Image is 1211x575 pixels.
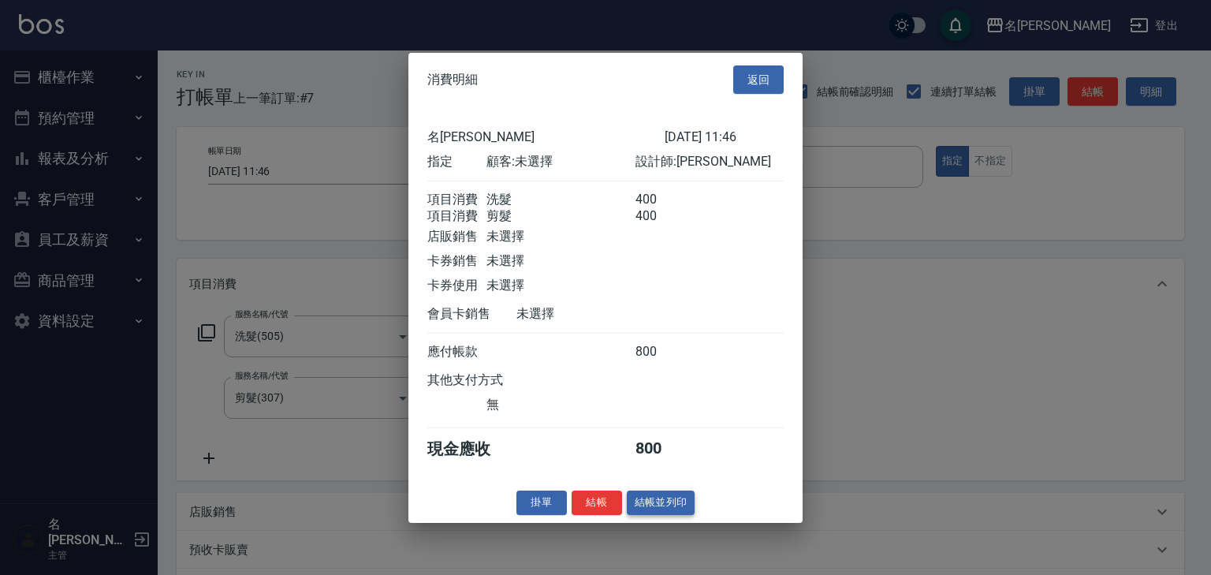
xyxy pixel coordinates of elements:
[635,192,695,208] div: 400
[427,192,486,208] div: 項目消費
[635,344,695,360] div: 800
[427,372,546,389] div: 其他支付方式
[427,253,486,270] div: 卡券銷售
[427,154,486,170] div: 指定
[427,229,486,245] div: 店販銷售
[635,439,695,460] div: 800
[486,397,635,413] div: 無
[427,72,478,88] span: 消費明細
[486,154,635,170] div: 顧客: 未選擇
[427,439,516,460] div: 現金應收
[427,208,486,225] div: 項目消費
[486,192,635,208] div: 洗髮
[427,306,516,323] div: 會員卡銷售
[516,491,567,515] button: 掛單
[665,129,784,146] div: [DATE] 11:46
[627,491,695,515] button: 結帳並列印
[486,208,635,225] div: 剪髮
[486,253,635,270] div: 未選擇
[427,278,486,294] div: 卡券使用
[635,208,695,225] div: 400
[516,306,665,323] div: 未選擇
[572,491,622,515] button: 結帳
[427,129,665,146] div: 名[PERSON_NAME]
[733,65,784,94] button: 返回
[635,154,784,170] div: 設計師: [PERSON_NAME]
[486,229,635,245] div: 未選擇
[427,344,486,360] div: 應付帳款
[486,278,635,294] div: 未選擇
